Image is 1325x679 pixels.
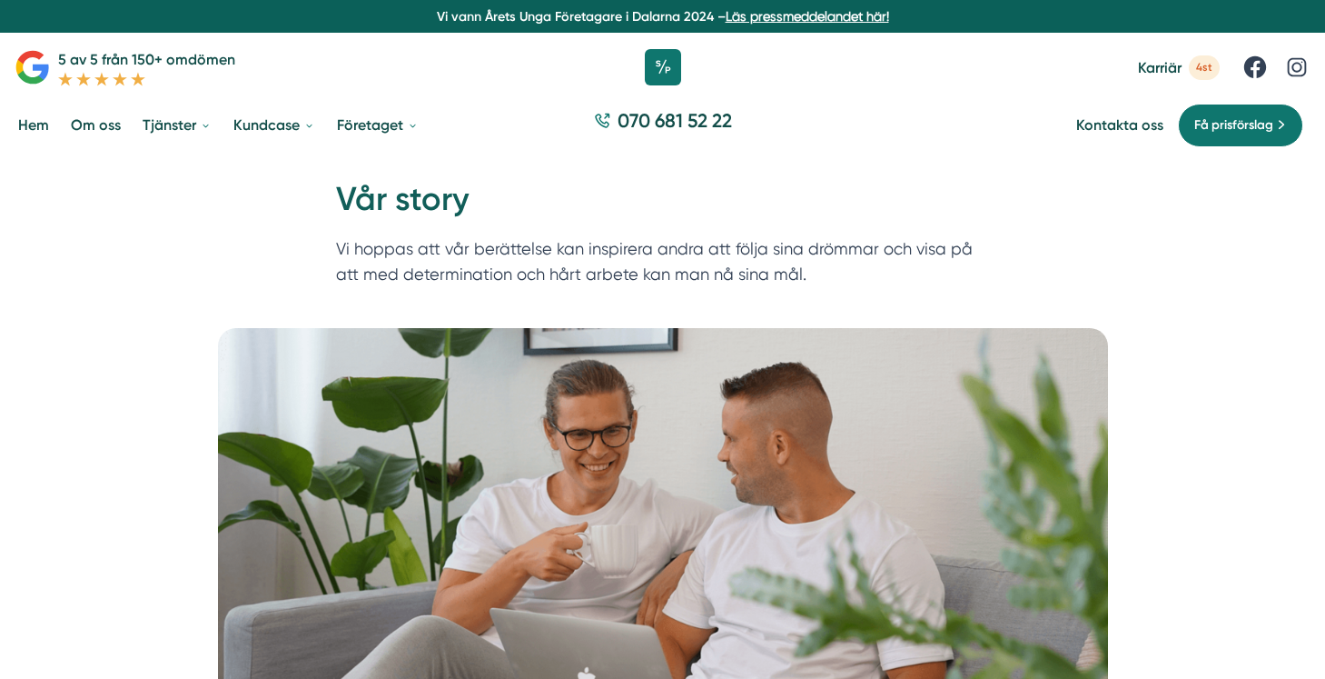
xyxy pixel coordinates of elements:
[1138,59,1182,76] span: Karriär
[1194,115,1273,135] span: Få prisförslag
[336,177,990,236] h1: Vår story
[726,9,889,24] a: Läs pressmeddelandet här!
[587,107,739,143] a: 070 681 52 22
[1178,104,1303,147] a: Få prisförslag
[618,107,732,134] span: 070 681 52 22
[333,102,422,148] a: Företaget
[15,102,53,148] a: Hem
[336,236,990,297] p: Vi hoppas att vår berättelse kan inspirera andra att följa sina drömmar och visa på att med deter...
[1138,55,1220,80] a: Karriär 4st
[7,7,1318,25] p: Vi vann Årets Unga Företagare i Dalarna 2024 –
[230,102,319,148] a: Kundcase
[67,102,124,148] a: Om oss
[1076,116,1163,134] a: Kontakta oss
[139,102,215,148] a: Tjänster
[1189,55,1220,80] span: 4st
[58,48,235,71] p: 5 av 5 från 150+ omdömen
